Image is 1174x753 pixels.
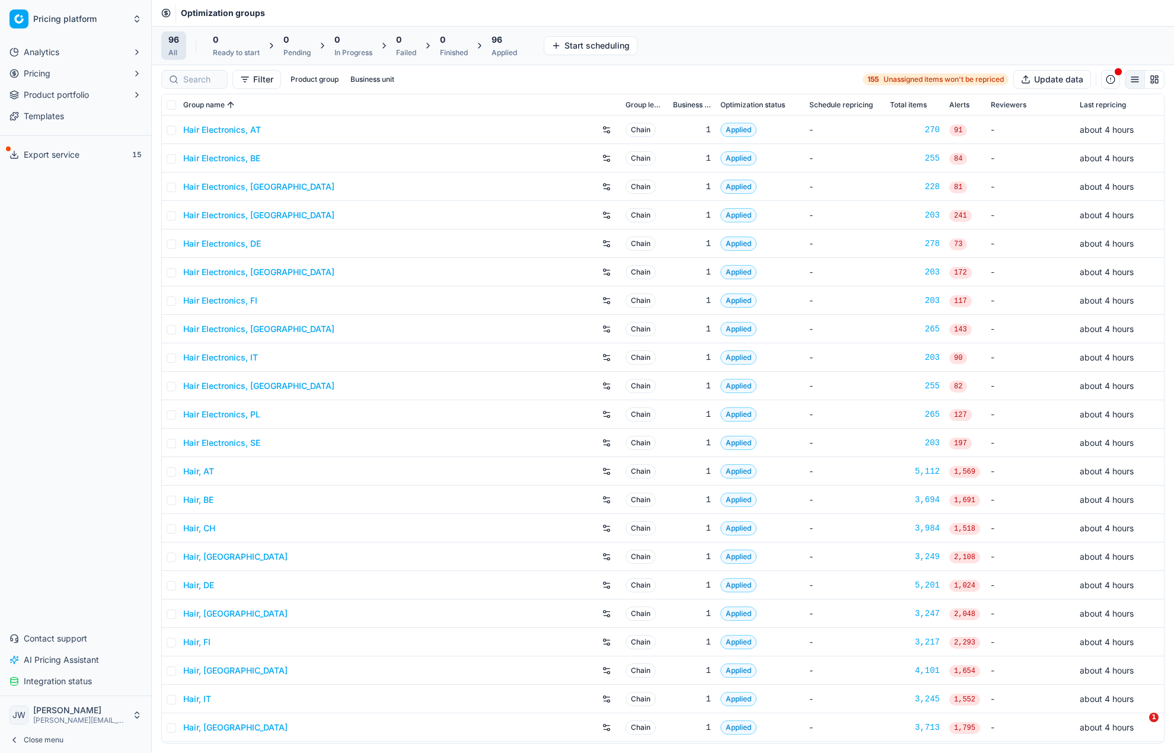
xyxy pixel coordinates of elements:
[890,295,940,307] a: 203
[183,636,210,648] a: Hair, FI
[890,579,940,591] div: 5,201
[986,201,1075,229] td: -
[805,286,885,315] td: -
[805,429,885,457] td: -
[673,266,711,278] div: 1
[720,379,757,393] span: Applied
[986,514,1075,543] td: -
[673,722,711,733] div: 1
[805,599,885,628] td: -
[890,124,940,136] a: 270
[183,608,288,620] a: Hair, [GEOGRAPHIC_DATA]
[1149,713,1159,722] span: 1
[183,352,258,363] a: Hair Electronics, IT
[986,429,1075,457] td: -
[890,693,940,705] a: 3,245
[890,409,940,420] div: 265
[10,706,28,724] span: JW
[1080,722,1134,732] span: about 4 hours
[5,5,146,33] button: Pricing platform
[986,343,1075,372] td: -
[986,144,1075,173] td: -
[720,322,757,336] span: Applied
[283,34,289,46] span: 0
[24,654,99,666] span: AI Pricing Assistant
[673,608,711,620] div: 1
[949,210,972,222] span: 241
[809,100,873,110] span: Schedule repricing
[626,464,656,478] span: Chain
[949,722,980,734] span: 1,795
[24,675,92,687] span: Integration status
[890,209,940,221] a: 203
[626,521,656,535] span: Chain
[183,238,261,250] a: Hair Electronics, DE
[890,494,940,506] a: 3,694
[626,692,656,706] span: Chain
[720,493,757,507] span: Applied
[183,437,260,449] a: Hair Electronics, SE
[346,72,399,87] button: Business unit
[626,322,656,336] span: Chain
[805,315,885,343] td: -
[890,636,940,648] div: 3,217
[949,608,980,620] span: 2,048
[626,550,656,564] span: Chain
[673,181,711,193] div: 1
[673,494,711,506] div: 1
[805,685,885,713] td: -
[805,173,885,201] td: -
[33,705,127,716] span: [PERSON_NAME]
[949,438,972,449] span: 197
[890,152,940,164] div: 255
[673,152,711,164] div: 1
[1080,551,1134,561] span: about 4 hours
[5,43,146,62] button: Analytics
[626,720,656,735] span: Chain
[805,201,885,229] td: -
[673,551,711,563] div: 1
[949,153,967,165] span: 84
[673,465,711,477] div: 1
[720,464,757,478] span: Applied
[1080,100,1126,110] span: Last repricing
[626,663,656,678] span: Chain
[5,85,146,104] button: Product portfolio
[949,100,969,110] span: Alerts
[890,722,940,733] a: 3,713
[720,720,757,735] span: Applied
[949,580,980,592] span: 1,024
[890,238,940,250] a: 278
[626,635,656,649] span: Chain
[986,656,1075,685] td: -
[720,550,757,564] span: Applied
[544,36,637,55] button: Start scheduling
[991,100,1026,110] span: Reviewers
[283,48,311,58] div: Pending
[213,48,260,58] div: Ready to start
[626,293,656,308] span: Chain
[626,350,656,365] span: Chain
[720,208,757,222] span: Applied
[183,579,214,591] a: Hair, DE
[805,514,885,543] td: -
[986,685,1075,713] td: -
[24,149,79,161] span: Export service
[890,608,940,620] div: 3,247
[183,722,288,733] a: Hair, [GEOGRAPHIC_DATA]
[720,350,757,365] span: Applied
[1080,694,1134,704] span: about 4 hours
[986,116,1075,144] td: -
[33,716,127,725] span: [PERSON_NAME][EMAIL_ADDRESS][DOMAIN_NAME]
[890,522,940,534] div: 3,984
[1080,181,1134,192] span: about 4 hours
[720,293,757,308] span: Applied
[492,34,502,46] span: 96
[1013,70,1091,89] button: Update data
[24,735,63,745] span: Close menu
[890,181,940,193] a: 228
[626,237,656,251] span: Chain
[986,372,1075,400] td: -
